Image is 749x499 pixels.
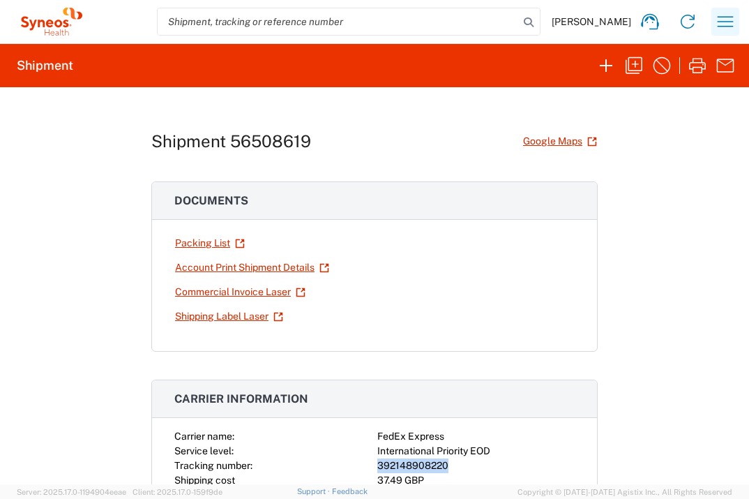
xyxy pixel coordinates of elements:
span: Client: 2025.17.0-159f9de [133,488,222,496]
input: Shipment, tracking or reference number [158,8,519,35]
div: 37.49 GBP [377,473,575,488]
span: Shipping cost [174,475,235,486]
a: Commercial Invoice Laser [174,280,306,304]
span: Carrier information [174,392,308,405]
a: Packing List [174,231,245,255]
span: Documents [174,194,248,207]
span: Service level: [174,445,234,456]
span: Copyright © [DATE]-[DATE] Agistix Inc., All Rights Reserved [517,486,732,498]
span: [PERSON_NAME] [552,15,631,28]
a: Shipping Label Laser [174,304,284,329]
div: 392148908220 [377,459,575,473]
h1: Shipment 56508619 [151,131,311,151]
div: International Priority EOD [377,444,575,459]
div: FedEx Express [377,429,575,444]
a: Support [297,487,332,496]
a: Account Print Shipment Details [174,255,330,280]
span: Carrier name: [174,431,234,442]
a: Google Maps [522,129,598,154]
span: Server: 2025.17.0-1194904eeae [17,488,126,496]
a: Feedback [332,487,368,496]
h2: Shipment [17,57,73,74]
span: Tracking number: [174,460,252,471]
